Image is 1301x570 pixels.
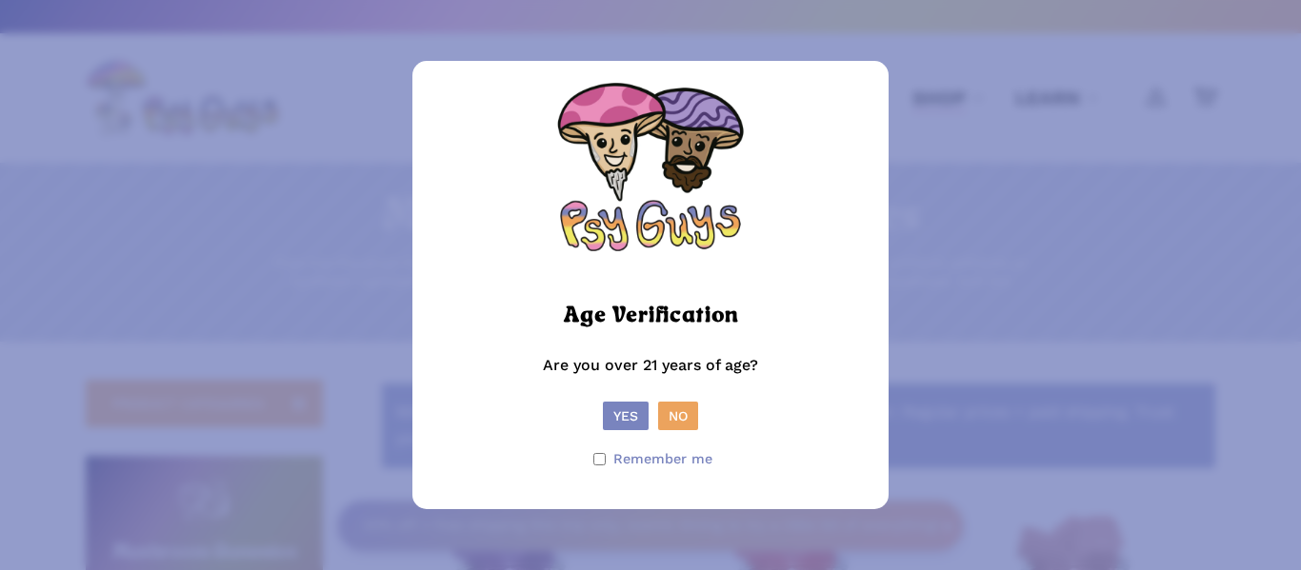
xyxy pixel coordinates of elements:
button: No [658,402,698,430]
img: PsyGuys [555,80,746,270]
h2: Age Verification [564,295,738,337]
input: Remember me [593,453,606,465]
button: Yes [603,402,649,430]
span: Remember me [613,445,712,473]
p: Are you over 21 years of age? [431,352,870,403]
